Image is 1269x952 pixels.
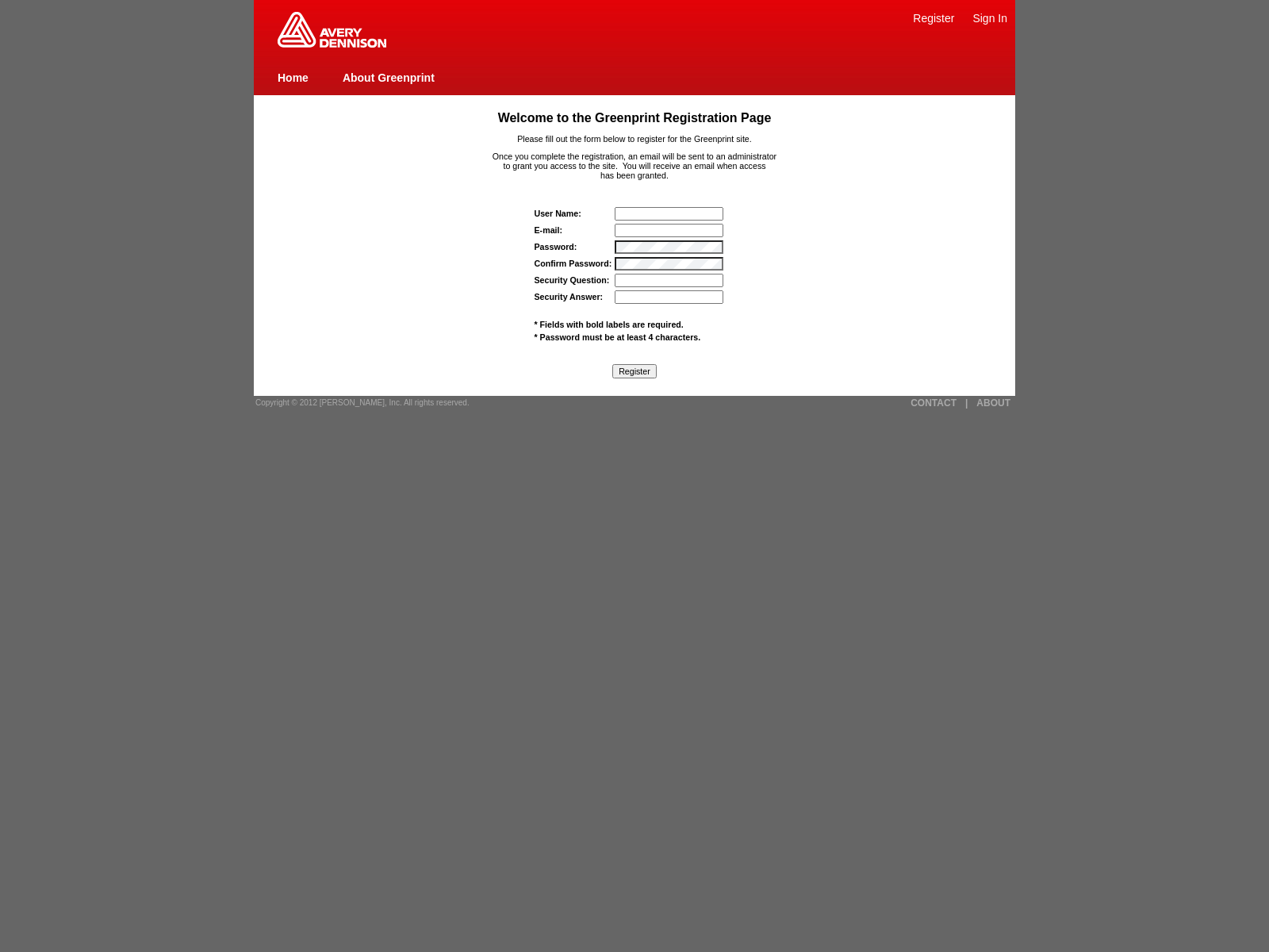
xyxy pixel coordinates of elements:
[278,12,386,48] img: Home
[535,225,563,235] label: E-mail:
[285,152,985,180] p: Once you complete the registration, an email will be sent to an administrator to grant you access...
[535,242,577,251] label: Password:
[612,364,657,378] input: Register
[911,397,957,409] a: CONTACT
[535,292,604,301] label: Security Answer:
[972,12,1007,25] a: Sign In
[535,332,701,342] span: * Password must be at least 4 characters.
[535,275,610,285] label: Security Question:
[285,134,985,144] p: Please fill out the form below to register for the Greenprint site.
[965,397,968,409] a: |
[535,320,684,329] span: * Fields with bold labels are required.
[535,259,612,268] label: Confirm Password:
[535,209,581,218] strong: User Name:
[255,398,470,407] span: Copyright © 2012 [PERSON_NAME], Inc. All rights reserved.
[278,40,386,49] a: Greenprint
[976,397,1010,409] a: ABOUT
[343,71,435,84] a: About Greenprint
[278,71,309,84] a: Home
[913,12,954,25] a: Register
[285,111,985,125] h1: Welcome to the Greenprint Registration Page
